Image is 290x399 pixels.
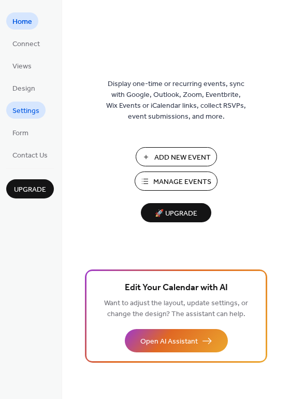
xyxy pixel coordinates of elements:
a: Contact Us [6,146,54,163]
button: Upgrade [6,179,54,198]
span: Settings [12,106,39,117]
button: Add New Event [136,147,217,166]
span: Want to adjust the layout, update settings, or change the design? The assistant can help. [104,296,248,321]
span: Manage Events [153,177,211,188]
span: Edit Your Calendar with AI [125,281,228,295]
button: Open AI Assistant [125,329,228,352]
span: Contact Us [12,150,48,161]
span: Connect [12,39,40,50]
span: 🚀 Upgrade [147,207,205,221]
span: Open AI Assistant [140,336,198,347]
a: Connect [6,35,46,52]
span: Home [12,17,32,27]
span: Design [12,83,35,94]
a: Form [6,124,35,141]
a: Home [6,12,38,30]
a: Design [6,79,41,96]
span: Upgrade [14,184,46,195]
button: Manage Events [135,172,218,191]
button: 🚀 Upgrade [141,203,211,222]
span: Add New Event [154,152,211,163]
span: Display one-time or recurring events, sync with Google, Outlook, Zoom, Eventbrite, Wix Events or ... [106,79,246,122]
span: Form [12,128,28,139]
span: Views [12,61,32,72]
a: Views [6,57,38,74]
a: Settings [6,102,46,119]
